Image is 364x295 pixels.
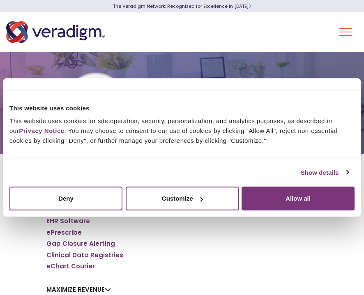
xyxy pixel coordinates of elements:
a: Gap Closure Alerting [46,240,115,248]
a: Maximize Revenue [46,285,111,294]
div: This website uses cookies [9,103,355,113]
a: ePrescribe [46,229,82,237]
a: Privacy Notice [19,127,64,134]
a: Show details [301,167,348,177]
span: Learn More [249,3,251,9]
a: The Veradigm Network: Recognized for Excellence in [DATE]Learn More [113,3,251,9]
a: Clinical Data Registries [46,251,123,259]
div: This website uses cookies for site operation, security, personalization, and analytics purposes, ... [9,116,355,146]
a: EHR Software [46,217,90,225]
button: Toggle Navigation Menu [339,21,352,43]
a: eChart Courier [46,262,95,270]
button: Deny [9,187,122,210]
button: Customize [126,187,239,210]
button: Allow all [242,187,355,210]
img: Veradigm logo [6,18,105,46]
